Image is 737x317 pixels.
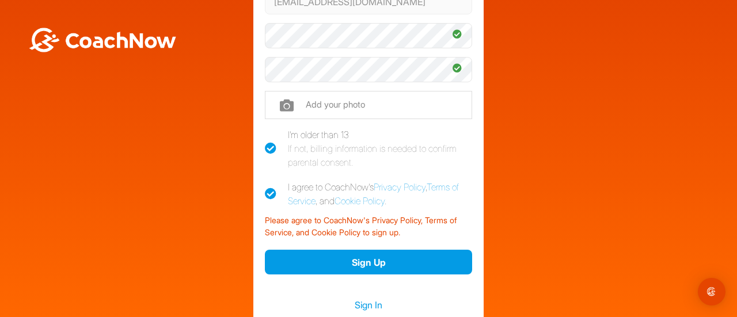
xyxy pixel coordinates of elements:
[265,180,472,208] label: I agree to CoachNow's , , and .
[28,28,177,52] img: BwLJSsUCoWCh5upNqxVrqldRgqLPVwmV24tXu5FoVAoFEpwwqQ3VIfuoInZCoVCoTD4vwADAC3ZFMkVEQFDAAAAAElFTkSuQmCC
[698,278,725,305] div: Open Intercom Messenger
[288,181,459,207] a: Terms of Service
[288,128,472,169] div: I'm older than 13
[335,195,385,207] a: Cookie Policy
[265,210,472,239] div: Please agree to CoachNow's Privacy Policy, Terms of Service, and Cookie Policy to sign up.
[265,297,472,312] a: Sign In
[265,250,472,274] button: Sign Up
[288,142,472,169] div: If not, billing information is needed to confirm parental consent.
[374,181,426,193] a: Privacy Policy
